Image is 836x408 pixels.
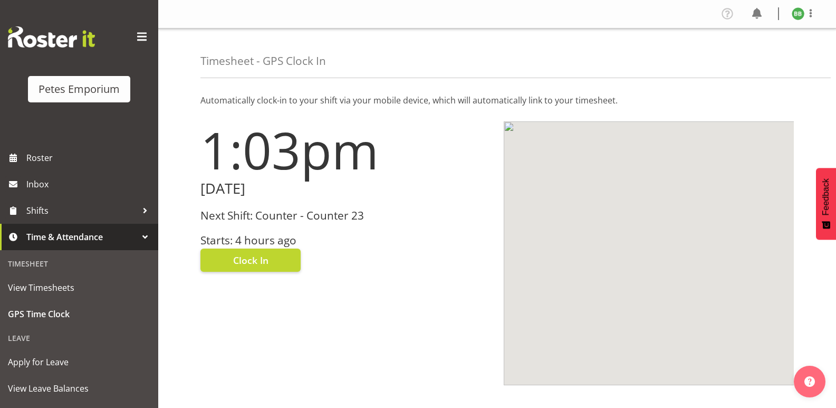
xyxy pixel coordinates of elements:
span: View Leave Balances [8,381,150,396]
span: Inbox [26,176,153,192]
h1: 1:03pm [200,121,491,178]
span: Feedback [821,178,831,215]
h2: [DATE] [200,181,491,197]
img: beena-bist9974.jpg [792,7,804,20]
span: Shifts [26,203,137,219]
p: Automatically clock-in to your shift via your mobile device, which will automatically link to you... [200,94,794,107]
div: Petes Emporium [39,81,120,97]
div: Leave [3,327,156,349]
img: Rosterit website logo [8,26,95,48]
span: Time & Attendance [26,229,137,245]
a: View Timesheets [3,274,156,301]
span: Apply for Leave [8,354,150,370]
h4: Timesheet - GPS Clock In [200,55,326,67]
span: View Timesheets [8,280,150,296]
span: Roster [26,150,153,166]
span: Clock In [233,253,268,267]
a: GPS Time Clock [3,301,156,327]
span: GPS Time Clock [8,306,150,322]
a: Apply for Leave [3,349,156,375]
button: Feedback - Show survey [816,168,836,240]
h3: Starts: 4 hours ago [200,234,491,246]
button: Clock In [200,249,301,272]
h3: Next Shift: Counter - Counter 23 [200,210,491,222]
div: Timesheet [3,253,156,274]
a: View Leave Balances [3,375,156,402]
img: help-xxl-2.png [804,376,815,387]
